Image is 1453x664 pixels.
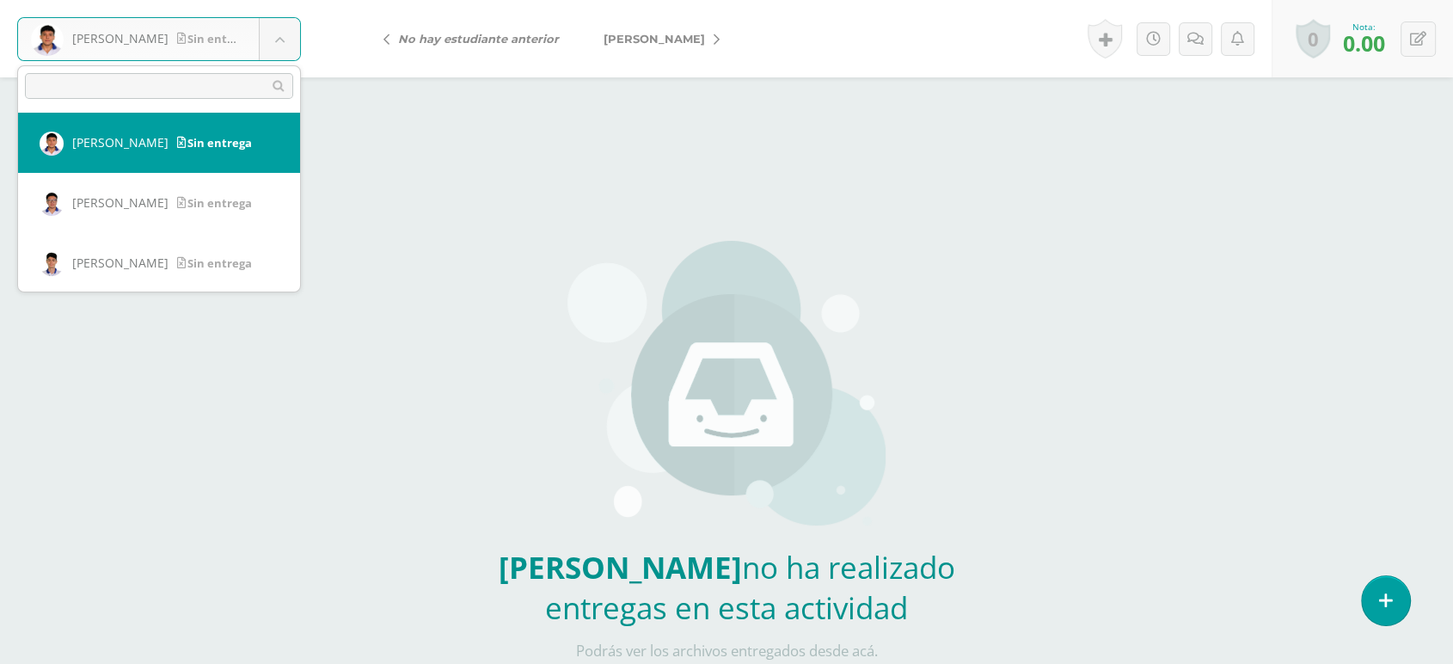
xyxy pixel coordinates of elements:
[177,135,252,151] span: Sin entrega
[40,252,64,276] img: 7efc6e3255a634f5322332f8b2b789c1.png
[40,192,64,216] img: ab969e04e3bdfe0636e3e015cdf2513c.png
[40,132,64,156] img: 11f989c7d041fe3317870aaa2b772a8c.png
[72,134,169,151] span: [PERSON_NAME]
[72,255,169,271] span: [PERSON_NAME]
[177,195,252,211] span: Sin entrega
[72,194,169,211] span: [PERSON_NAME]
[177,255,252,271] span: Sin entrega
